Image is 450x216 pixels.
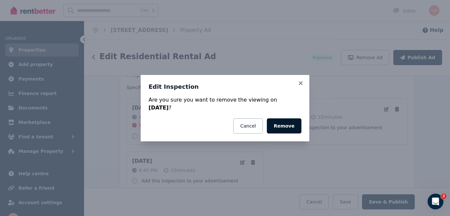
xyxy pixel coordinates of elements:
button: Remove [267,118,301,133]
div: Are you sure you want to remove the viewing on ? [149,96,301,112]
span: 2 [441,194,446,199]
iframe: Intercom live chat [428,194,443,209]
button: Cancel [233,118,263,133]
strong: [DATE] [149,105,169,111]
h3: Edit Inspection [149,83,301,91]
